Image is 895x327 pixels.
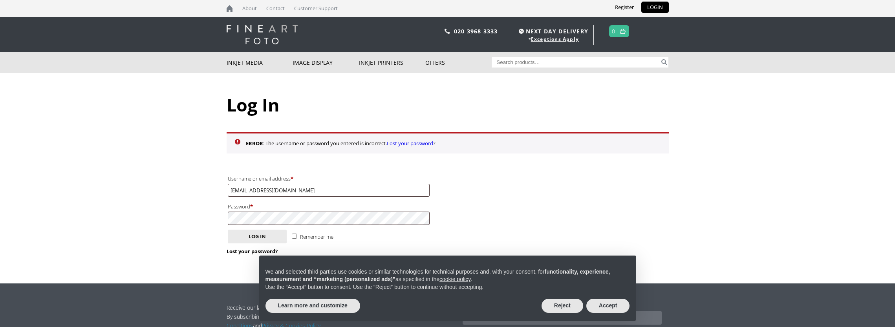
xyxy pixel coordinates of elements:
[265,283,630,291] p: Use the “Accept” button to consent. Use the “Reject” button to continue without accepting.
[519,29,524,34] img: time.svg
[492,57,660,68] input: Search products…
[246,140,263,147] strong: ERROR
[542,299,583,313] button: Reject
[253,249,642,327] div: Notice
[454,27,498,35] a: 020 3968 3333
[227,25,298,44] img: logo-white.svg
[612,26,615,37] a: 0
[228,201,430,212] label: Password
[660,57,669,68] button: Search
[439,276,470,282] a: cookie policy
[445,29,450,34] img: phone.svg
[228,174,430,184] label: Username or email address
[531,36,579,42] a: Exceptions Apply
[293,52,359,73] a: Image Display
[586,299,630,313] button: Accept
[300,233,333,240] span: Remember me
[265,268,630,283] p: We and selected third parties use cookies or similar technologies for technical purposes and, wit...
[246,139,658,148] li: : The username or password you entered is incorrect. ?
[265,269,610,283] strong: functionality, experience, measurement and “marketing (personalized ads)”
[609,2,640,13] a: Register
[227,248,278,255] a: Lost your password?
[517,27,588,36] span: NEXT DAY DELIVERY
[359,52,425,73] a: Inkjet Printers
[425,52,492,73] a: Offers
[387,140,433,147] a: Lost your password
[641,2,669,13] a: LOGIN
[620,29,626,34] img: basket.svg
[227,52,293,73] a: Inkjet Media
[265,299,360,313] button: Learn more and customize
[227,93,669,117] h1: Log In
[228,230,287,243] button: Log in
[292,234,297,239] input: Remember me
